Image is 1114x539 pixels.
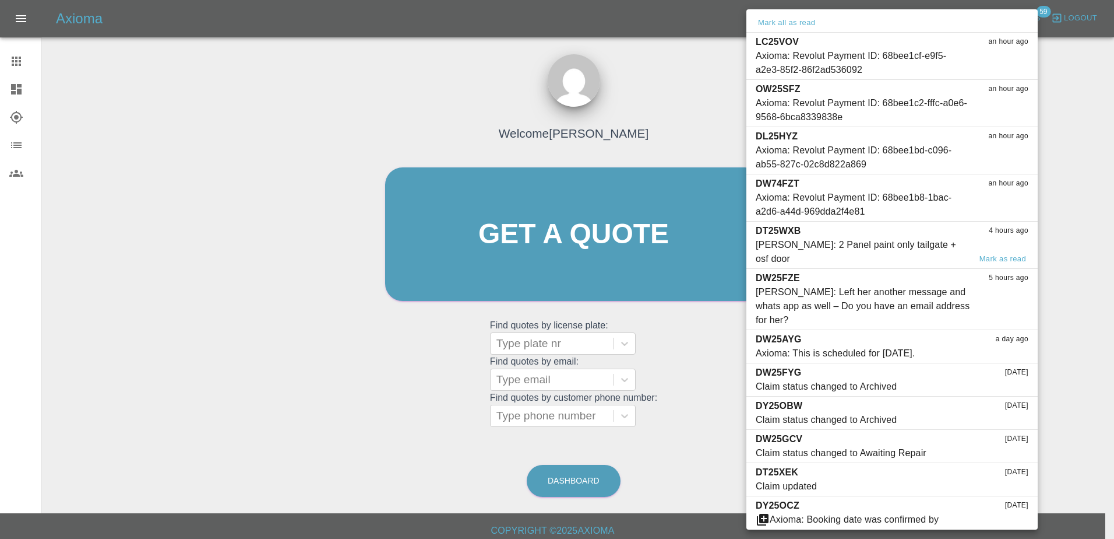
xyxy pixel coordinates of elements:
[756,35,799,49] p: LC25VOV
[756,177,799,191] p: DW74FZT
[989,36,1028,48] span: an hour ago
[1005,367,1028,379] span: [DATE]
[1005,500,1028,512] span: [DATE]
[756,191,970,219] div: Axioma: Revolut Payment ID: 68bee1b8-1bac-a2d6-a44d-969dda2f4e81
[756,366,801,380] p: DW25FYG
[756,271,800,285] p: DW25FZE
[756,480,817,494] div: Claim updated
[756,285,970,327] div: [PERSON_NAME]: Left her another message and whats app as well – Do you have an email address for ...
[977,253,1028,266] button: Mark as read
[756,49,970,77] div: Axioma: Revolut Payment ID: 68bee1cf-e9f5-a2e3-85f2-86f2ad536092
[989,225,1028,237] span: 4 hours ago
[756,413,897,427] div: Claim status changed to Archived
[756,499,799,513] p: DY25OCZ
[756,446,926,460] div: Claim status changed to Awaiting Repair
[989,131,1028,142] span: an hour ago
[756,432,802,446] p: DW25GCV
[756,16,817,30] button: Mark all as read
[989,178,1028,190] span: an hour ago
[989,272,1028,284] span: 5 hours ago
[1005,467,1028,478] span: [DATE]
[756,332,802,346] p: DW25AYG
[756,399,802,413] p: DY25OBW
[756,466,798,480] p: DT25XEK
[756,238,970,266] div: [PERSON_NAME]: 2 Panel paint only tailgate + osf door
[756,224,801,238] p: DT25WXB
[1005,400,1028,412] span: [DATE]
[756,143,970,171] div: Axioma: Revolut Payment ID: 68bee1bd-c096-ab55-827c-02c8d822a869
[756,96,970,124] div: Axioma: Revolut Payment ID: 68bee1c2-fffc-a0e6-9568-6bca8339838e
[989,83,1028,95] span: an hour ago
[756,346,915,360] div: Axioma: This is scheduled for [DATE].
[756,129,798,143] p: DL25HYZ
[1005,433,1028,445] span: [DATE]
[756,380,897,394] div: Claim status changed to Archived
[756,82,801,96] p: OW25SFZ
[996,334,1028,345] span: a day ago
